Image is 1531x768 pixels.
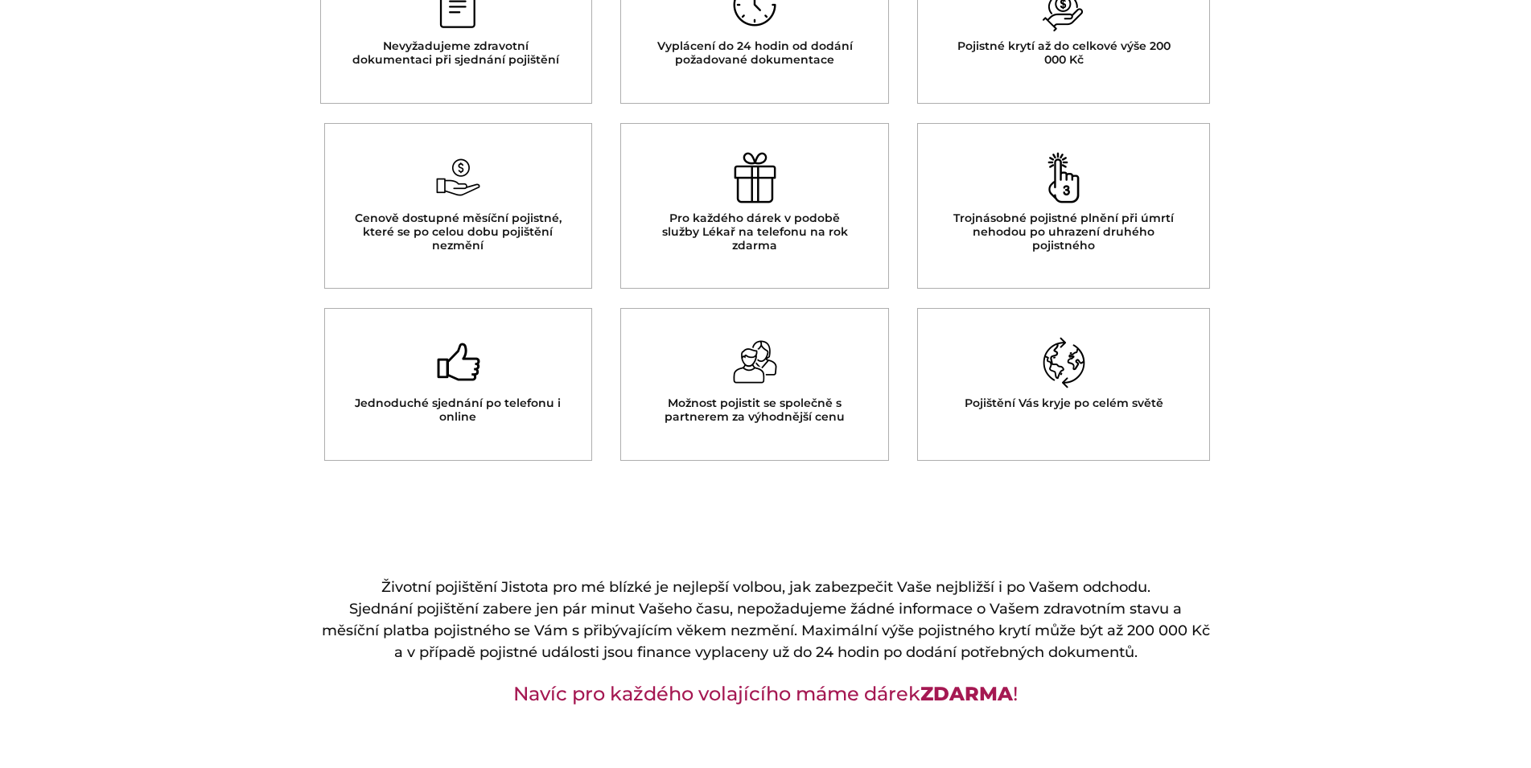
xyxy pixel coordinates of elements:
img: palec nahoru facebooková ikona [436,337,480,388]
strong: ZDARMA [920,682,1013,705]
h5: Pojištění Vás kryje po celém světě [965,396,1163,410]
h5: Jednoduché sjednání po telefonu i online [353,396,564,424]
h3: Navíc pro každého volajícího máme dárek ! [319,683,1212,705]
img: ikona peněz padajících do ruky [436,152,480,203]
h5: Trojnásobné pojistné plnění při úmrtí nehodou po uhrazení druhého pojistného [946,212,1181,252]
h5: Cenově dostupné měsíční pojistné, které se po celou dobu pojištění nezmění [353,212,564,252]
h5: Nevyžadujeme zdravotní dokumentaci při sjednání pojištění [349,39,564,67]
img: ikona zamilovaného páru [733,337,777,388]
h5: Pojistné krytí až do celkové výše 200 000 Kč [946,39,1181,67]
h5: Vyplácení do 24 hodin od dodání požadované dokumentace [649,39,860,67]
img: ikona dárku [733,152,777,203]
img: ikona zeměkoule [1042,337,1086,388]
h4: Životní pojištění Jistota pro mé blízké je nejlepší volbou, jak zabezpečit Vaše nejbližší i po Va... [319,577,1212,663]
img: ikona čísla 3 na dvoustránce [1042,152,1086,203]
h5: Možnost pojistit se společně s partnerem za výhodnější cenu [649,396,860,424]
h5: Pro každého dárek v podobě služby Lékař na telefonu na rok zdarma [649,212,860,252]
